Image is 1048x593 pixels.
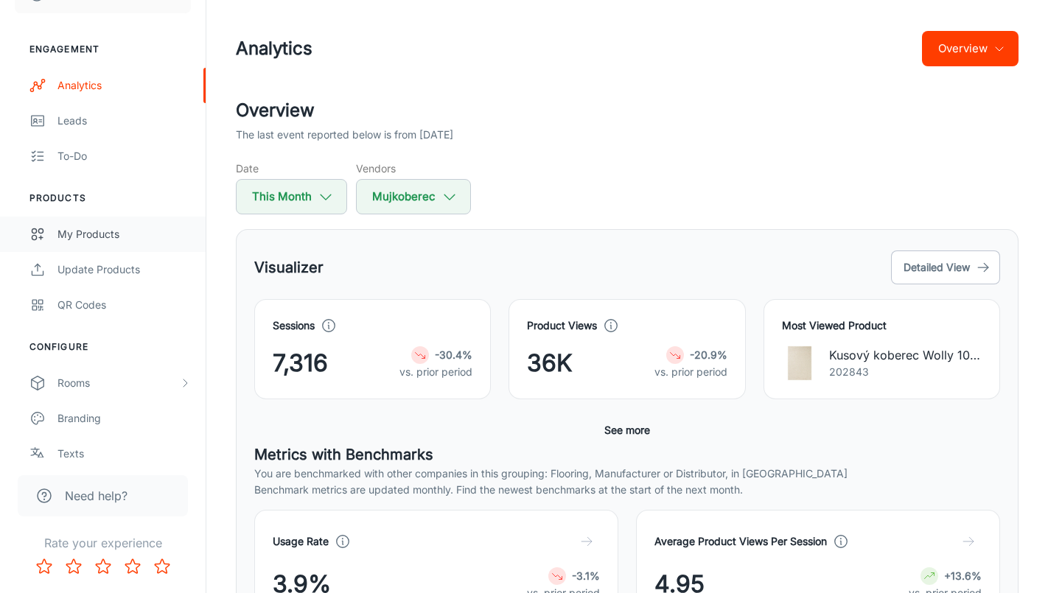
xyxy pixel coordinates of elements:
div: QR Codes [57,297,191,313]
h4: Product Views [527,317,597,334]
p: 202843 [829,364,982,380]
div: Rooms [57,375,179,391]
button: Rate 3 star [88,552,118,581]
span: 7,316 [273,345,328,381]
button: Mujkoberec [356,179,471,214]
p: The last event reported below is from [DATE] [236,127,453,143]
div: Analytics [57,77,191,94]
p: vs. prior period [399,364,472,380]
h5: Vendors [356,161,471,176]
div: Leads [57,113,191,129]
h5: Date [236,161,347,176]
p: Rate your experience [12,534,194,552]
h5: Metrics with Benchmarks [254,443,1000,466]
h5: Visualizer [254,256,324,278]
h4: Average Product Views Per Session [654,533,827,550]
button: Overview [922,31,1019,66]
button: Rate 1 star [29,552,59,581]
button: Detailed View [891,250,1000,284]
span: Need help? [65,487,127,505]
h4: Usage Rate [273,533,329,550]
button: Rate 5 star [147,552,177,581]
p: vs. prior period [654,364,727,380]
div: Texts [57,446,191,462]
button: This Month [236,179,347,214]
button: Rate 4 star [118,552,147,581]
div: Update Products [57,262,191,278]
p: You are benchmarked with other companies in this grouping: Flooring, Manufacturer or Distributor,... [254,466,1000,482]
p: Kusový koberec Wolly 102843 [829,346,982,364]
strong: -30.4% [435,348,472,361]
button: Rate 2 star [59,552,88,581]
img: Kusový koberec Wolly 102843 [782,345,817,381]
p: Benchmark metrics are updated monthly. Find the newest benchmarks at the start of the next month. [254,482,1000,498]
div: To-do [57,148,191,164]
h2: Overview [236,97,1019,124]
span: 36K [527,345,573,381]
strong: -3.1% [572,569,600,582]
h4: Most Viewed Product [782,317,982,334]
div: My Products [57,226,191,242]
div: Branding [57,410,191,427]
h4: Sessions [273,317,315,334]
h1: Analytics [236,35,312,62]
button: See more [598,417,656,443]
strong: +13.6% [944,569,982,582]
strong: -20.9% [690,348,727,361]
